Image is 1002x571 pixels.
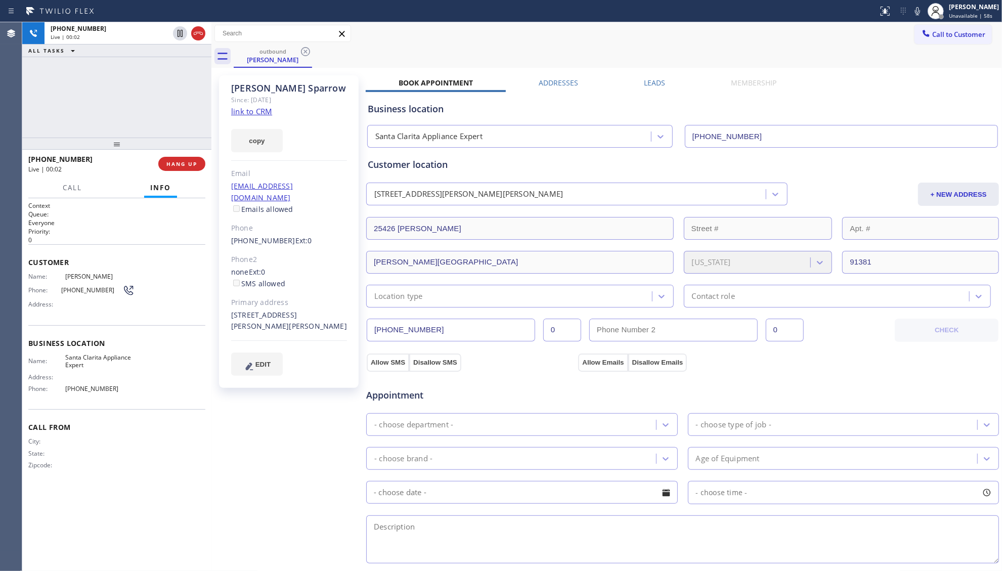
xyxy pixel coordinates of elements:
button: Hold Customer [173,26,187,40]
span: Live | 00:02 [28,165,62,173]
span: City: [28,437,65,445]
span: Address: [28,373,65,381]
input: Address [366,217,674,240]
button: ALL TASKS [22,45,85,57]
span: Customer [28,257,205,267]
div: Customer location [368,158,997,171]
input: Emails allowed [233,205,240,212]
label: Book Appointment [399,78,473,87]
input: Street # [684,217,833,240]
div: Santa Clarita Appliance Expert [375,131,483,143]
div: [STREET_ADDRESS][PERSON_NAME][PERSON_NAME] [231,310,347,333]
span: ALL TASKS [28,47,65,54]
span: Call From [28,422,205,432]
span: Ext: 0 [249,267,266,277]
div: Primary address [231,297,347,309]
span: State: [28,450,65,457]
h1: Context [28,201,205,210]
div: Location type [374,290,423,302]
input: Phone Number [367,319,535,341]
h2: Priority: [28,227,205,236]
label: SMS allowed [231,279,285,288]
input: Ext. [543,319,581,341]
span: Live | 00:02 [51,33,80,40]
button: Disallow SMS [409,354,461,372]
label: Leads [644,78,665,87]
input: Search [215,25,351,41]
span: Call [63,183,82,192]
button: Mute [910,4,925,18]
button: HANG UP [158,157,205,171]
div: Phone2 [231,254,347,266]
button: Allow Emails [578,354,628,372]
div: Email [231,168,347,180]
h2: Queue: [28,210,205,218]
input: Apt. # [842,217,999,240]
button: copy [231,129,283,152]
div: Age of Equipment [696,453,760,464]
span: - choose time - [696,488,748,497]
span: Name: [28,357,65,365]
button: Disallow Emails [628,354,687,372]
span: [PHONE_NUMBER] [51,24,106,33]
a: [EMAIL_ADDRESS][DOMAIN_NAME] [231,181,293,202]
button: EDIT [231,353,283,376]
span: Phone: [28,385,65,392]
div: [STREET_ADDRESS][PERSON_NAME][PERSON_NAME] [374,189,563,200]
label: Membership [731,78,776,87]
p: 0 [28,236,205,244]
button: Call to Customer [914,25,992,44]
span: [PHONE_NUMBER] [28,154,93,164]
a: link to CRM [231,106,272,116]
input: SMS allowed [233,280,240,286]
span: Phone: [28,286,61,294]
span: Ext: 0 [295,236,312,245]
span: [PHONE_NUMBER] [65,385,135,392]
input: City [366,251,674,274]
span: Santa Clarita Appliance Expert [65,354,135,369]
span: Business location [28,338,205,348]
div: - choose brand - [374,453,432,464]
input: Phone Number 2 [589,319,758,341]
span: Appointment [366,388,576,402]
div: [PERSON_NAME] [235,55,311,64]
p: Everyone [28,218,205,227]
span: Name: [28,273,65,280]
span: Call to Customer [932,30,985,39]
label: Emails allowed [231,204,293,214]
span: [PERSON_NAME] [65,273,135,280]
span: [PHONE_NUMBER] [61,286,122,294]
a: [PHONE_NUMBER] [231,236,295,245]
div: Since: [DATE] [231,94,347,106]
button: CHECK [895,319,998,342]
span: Zipcode: [28,461,65,469]
div: David Sparrow [235,45,311,67]
div: [PERSON_NAME] [949,3,999,11]
div: - choose department - [374,419,453,430]
span: HANG UP [166,160,197,167]
div: Phone [231,223,347,234]
button: Hang up [191,26,205,40]
div: - choose type of job - [696,419,771,430]
div: [PERSON_NAME] Sparrow [231,82,347,94]
span: Info [150,183,171,192]
div: Contact role [692,290,735,302]
span: Unavailable | 58s [949,12,992,19]
input: Phone Number [685,125,998,148]
input: ZIP [842,251,999,274]
button: Call [57,178,88,198]
button: + NEW ADDRESS [918,183,999,206]
div: outbound [235,48,311,55]
button: Allow SMS [367,354,409,372]
input: Ext. 2 [766,319,804,341]
div: Business location [368,102,997,116]
button: Info [144,178,177,198]
label: Addresses [539,78,578,87]
span: Address: [28,300,65,308]
div: none [231,267,347,290]
input: - choose date - [366,481,678,504]
span: EDIT [255,361,271,368]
